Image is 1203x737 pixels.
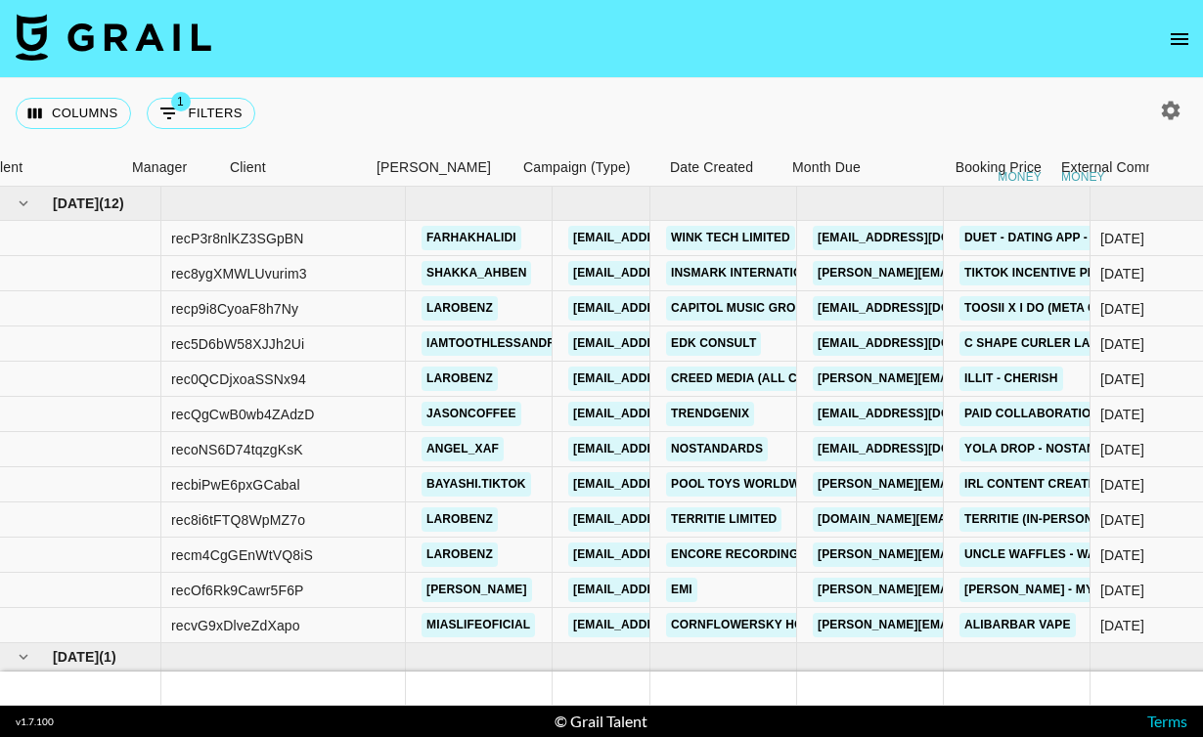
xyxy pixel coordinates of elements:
[959,226,1112,250] a: DUET - DATING APP - Q1
[666,402,754,426] a: TrendGenix
[422,226,521,250] a: farhakhalidi
[99,194,124,213] span: ( 12 )
[813,226,1032,250] a: [EMAIL_ADDRESS][DOMAIN_NAME]
[813,578,1132,602] a: [PERSON_NAME][EMAIL_ADDRESS][DOMAIN_NAME]
[220,149,367,187] div: Client
[171,334,304,354] div: rec5D6bW58XJJh2Ui
[813,472,1132,497] a: [PERSON_NAME][EMAIL_ADDRESS][DOMAIN_NAME]
[813,402,1032,426] a: [EMAIL_ADDRESS][DOMAIN_NAME]
[1100,299,1144,319] div: 24/11/2024
[16,98,131,129] button: Select columns
[171,369,306,389] div: rec0QCDjxoaSSNx94
[568,578,787,602] a: [EMAIL_ADDRESS][DOMAIN_NAME]
[1100,475,1144,495] div: 19/09/2024
[422,296,498,321] a: larobenz
[171,616,300,635] div: recvG9xDlveZdXapo
[53,194,99,213] span: [DATE]
[782,149,905,187] div: Month Due
[1100,581,1144,600] div: 07/11/2024
[10,190,37,217] button: hide children
[568,331,787,356] a: [EMAIL_ADDRESS][DOMAIN_NAME]
[10,643,37,671] button: hide children
[660,149,782,187] div: Date Created
[1100,440,1144,459] div: 15/05/2025
[1061,149,1193,187] div: External Commission
[666,542,812,567] a: Encore recordings
[422,402,521,426] a: jasoncoffee
[1100,264,1144,283] div: 25/11/2024
[813,613,1132,637] a: [PERSON_NAME][EMAIL_ADDRESS][DOMAIN_NAME]
[568,613,787,637] a: [EMAIL_ADDRESS][DOMAIN_NAME]
[813,261,1132,285] a: [PERSON_NAME][EMAIL_ADDRESS][DOMAIN_NAME]
[568,296,787,321] a: [EMAIL_ADDRESS][DOMAIN_NAME]
[422,331,616,356] a: iamtoothlessandruthless
[555,712,647,731] div: © Grail Talent
[171,440,303,459] div: recoNS6D74tqzgKsK
[367,149,513,187] div: Booker
[1147,712,1187,730] a: Terms
[998,171,1042,183] div: money
[1061,171,1105,183] div: money
[1100,616,1144,635] div: 19/02/2025
[568,367,787,391] a: [EMAIL_ADDRESS][DOMAIN_NAME]
[1100,405,1144,424] div: 18/11/2024
[1100,229,1144,248] div: 05/03/2025
[147,98,255,129] button: Show filters
[568,402,787,426] a: [EMAIL_ADDRESS][DOMAIN_NAME]
[568,437,787,461] a: [EMAIL_ADDRESS][DOMAIN_NAME]
[666,331,761,356] a: EDK CONSULT
[422,507,498,532] a: larobenz
[171,475,300,495] div: recbiPwE6pxGCabal
[16,715,54,728] div: v 1.7.100
[99,647,116,667] span: ( 1 )
[666,367,869,391] a: Creed Media (All Campaigns)
[568,542,787,567] a: [EMAIL_ADDRESS][DOMAIN_NAME]
[422,261,531,285] a: shakka_ahben
[666,226,795,250] a: WINK TECH LIMITED
[792,149,861,187] div: Month Due
[122,149,220,187] div: Manager
[422,472,531,497] a: bayashi.tiktok
[813,542,1132,567] a: [PERSON_NAME][EMAIL_ADDRESS][DOMAIN_NAME]
[959,261,1146,285] a: TikTok Incentive Program
[53,647,99,667] span: [DATE]
[132,149,187,187] div: Manager
[666,507,781,532] a: TerriTie Limited
[171,405,315,424] div: recQgCwB0wb4ZAdzD
[1100,369,1144,389] div: 23/10/2024
[813,367,1132,391] a: [PERSON_NAME][EMAIL_ADDRESS][DOMAIN_NAME]
[422,613,535,637] a: miaslifeoficial
[513,149,660,187] div: Campaign (Type)
[1100,545,1144,565] div: 23/10/2024
[1100,334,1144,354] div: 19/11/2024
[813,507,1130,532] a: [DOMAIN_NAME][EMAIL_ADDRESS][DOMAIN_NAME]
[1160,20,1199,59] button: open drawer
[568,507,787,532] a: [EMAIL_ADDRESS][DOMAIN_NAME]
[171,581,304,600] div: recOf6Rk9Cawr5F6P
[959,613,1076,637] a: Alibarbar Vape
[959,296,1161,321] a: Toosii x I Do (Meta Campaign)
[666,613,958,637] a: CORNFLOWERSKY HOLDINGS [DOMAIN_NAME].
[1100,510,1144,530] div: 19/10/2024
[171,545,313,565] div: recm4CgGEnWtVQ8iS
[171,510,305,530] div: rec8i6tFTQ8WpMZ7o
[959,367,1063,391] a: illit - cherish
[422,437,504,461] a: angel_xaf
[230,149,266,187] div: Client
[422,578,532,602] a: [PERSON_NAME]
[171,299,298,319] div: recp9i8CyoaF8h7Ny
[568,472,787,497] a: [EMAIL_ADDRESS][DOMAIN_NAME]
[813,437,1032,461] a: [EMAIL_ADDRESS][DOMAIN_NAME]
[422,367,498,391] a: larobenz
[666,296,817,321] a: Capitol Music Group
[16,14,211,61] img: Grail Talent
[523,149,631,187] div: Campaign (Type)
[670,149,753,187] div: Date Created
[568,261,787,285] a: [EMAIL_ADDRESS][DOMAIN_NAME]
[171,264,307,283] div: rec8ygXMWLUvurim3
[666,472,855,497] a: POOL TOYS WORLDWIDE, LLC
[171,92,191,111] span: 1
[171,229,304,248] div: recP3r8nlKZ3SGpBN
[666,578,697,602] a: EMI
[568,226,787,250] a: [EMAIL_ADDRESS][DOMAIN_NAME]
